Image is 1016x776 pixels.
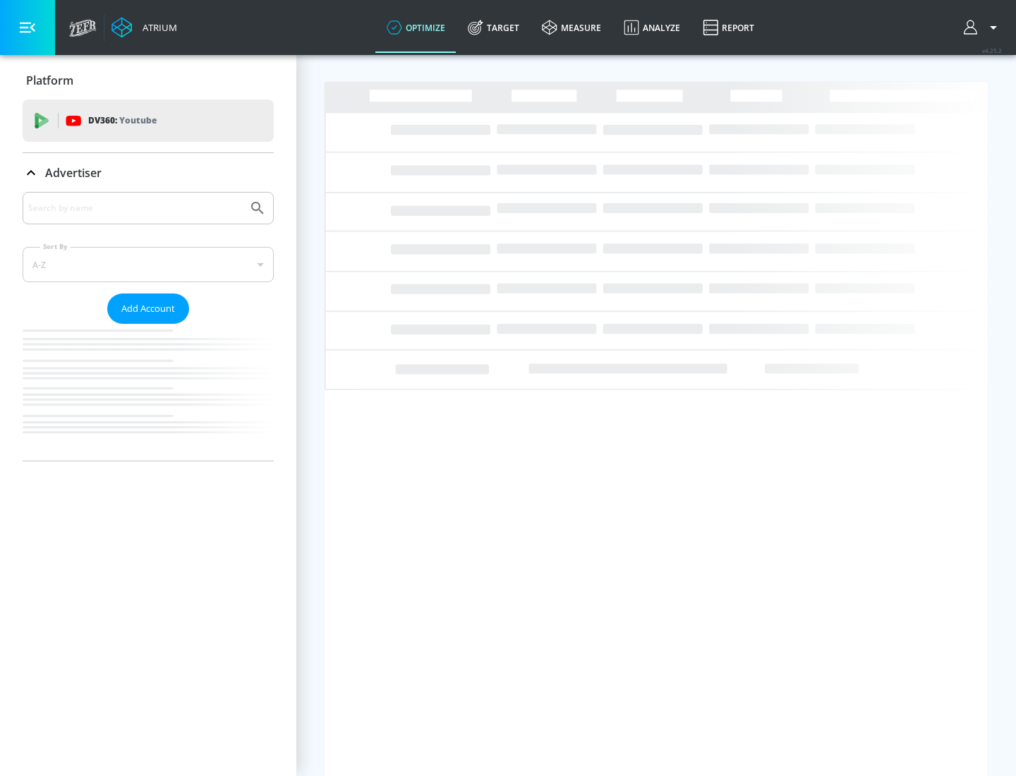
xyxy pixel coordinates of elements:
[107,293,189,324] button: Add Account
[531,2,612,53] a: measure
[26,73,73,88] p: Platform
[119,113,157,128] p: Youtube
[23,247,274,282] div: A-Z
[23,61,274,100] div: Platform
[456,2,531,53] a: Target
[691,2,766,53] a: Report
[111,17,177,38] a: Atrium
[612,2,691,53] a: Analyze
[88,113,157,128] p: DV360:
[23,153,274,193] div: Advertiser
[982,47,1002,54] span: v 4.25.2
[375,2,456,53] a: optimize
[28,199,242,217] input: Search by name
[23,192,274,461] div: Advertiser
[45,165,102,181] p: Advertiser
[23,324,274,461] nav: list of Advertiser
[137,21,177,34] div: Atrium
[121,301,175,317] span: Add Account
[23,99,274,142] div: DV360: Youtube
[40,242,71,251] label: Sort By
